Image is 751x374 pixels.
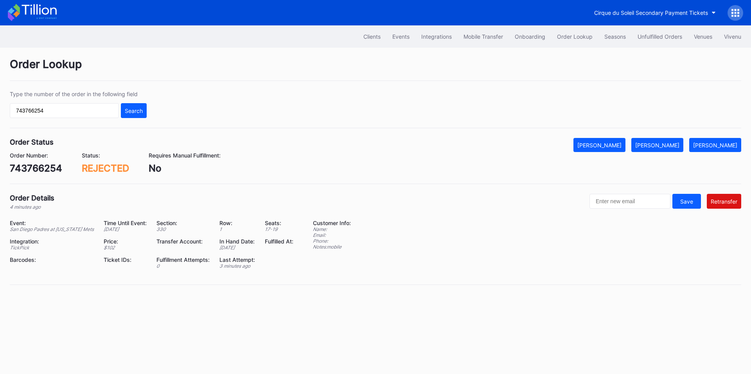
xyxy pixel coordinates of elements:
[604,33,626,40] div: Seasons
[509,29,551,44] button: Onboarding
[82,163,129,174] div: REJECTED
[693,142,737,149] div: [PERSON_NAME]
[156,263,210,269] div: 0
[104,245,147,251] div: $ 102
[10,163,62,174] div: 743766254
[589,194,670,209] input: Enter new email
[10,256,94,263] div: Barcodes:
[711,198,737,205] div: Retransfer
[219,220,255,226] div: Row:
[149,163,221,174] div: No
[635,142,679,149] div: [PERSON_NAME]
[149,152,221,159] div: Requires Manual Fulfillment:
[598,29,632,44] button: Seasons
[10,103,119,118] input: GT59662
[10,138,54,146] div: Order Status
[104,226,147,232] div: [DATE]
[156,220,210,226] div: Section:
[631,138,683,152] button: [PERSON_NAME]
[10,226,94,232] div: San Diego Padres at [US_STATE] Mets
[363,33,381,40] div: Clients
[557,33,593,40] div: Order Lookup
[680,198,693,205] div: Save
[10,194,54,202] div: Order Details
[104,256,147,263] div: Ticket IDs:
[688,29,718,44] button: Venues
[689,138,741,152] button: [PERSON_NAME]
[265,238,293,245] div: Fulfilled At:
[265,226,293,232] div: 17 - 19
[551,29,598,44] button: Order Lookup
[694,33,712,40] div: Venues
[10,57,741,81] div: Order Lookup
[219,238,255,245] div: In Hand Date:
[219,245,255,251] div: [DATE]
[515,33,545,40] div: Onboarding
[415,29,458,44] button: Integrations
[125,107,143,114] div: Search
[10,91,147,97] div: Type the number of the order in the following field
[313,226,351,232] div: Name:
[10,204,54,210] div: 4 minutes ago
[707,194,741,209] button: Retransfer
[156,226,210,232] div: 330
[392,33,410,40] div: Events
[638,33,682,40] div: Unfulfilled Orders
[219,263,255,269] div: 3 minutes ago
[386,29,415,44] button: Events
[82,152,129,159] div: Status:
[104,220,147,226] div: Time Until Event:
[724,33,741,40] div: Vivenu
[313,238,351,244] div: Phone:
[10,245,94,251] div: TickPick
[358,29,386,44] button: Clients
[672,194,701,209] button: Save
[632,29,688,44] button: Unfulfilled Orders
[219,226,255,232] div: 1
[10,220,94,226] div: Event:
[313,232,351,238] div: Email:
[156,256,210,263] div: Fulfillment Attempts:
[464,33,503,40] div: Mobile Transfer
[10,152,62,159] div: Order Number:
[577,142,622,149] div: [PERSON_NAME]
[104,238,147,245] div: Price:
[718,29,747,44] button: Vivenu
[313,220,351,226] div: Customer Info:
[458,29,509,44] button: Mobile Transfer
[156,238,210,245] div: Transfer Account:
[573,138,625,152] button: [PERSON_NAME]
[588,5,722,20] button: Cirque du Soleil Secondary Payment Tickets
[313,244,351,250] div: Notes: mobile
[219,256,255,263] div: Last Attempt:
[10,238,94,245] div: Integration:
[265,220,293,226] div: Seats:
[121,103,147,118] button: Search
[421,33,452,40] div: Integrations
[594,9,708,16] div: Cirque du Soleil Secondary Payment Tickets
